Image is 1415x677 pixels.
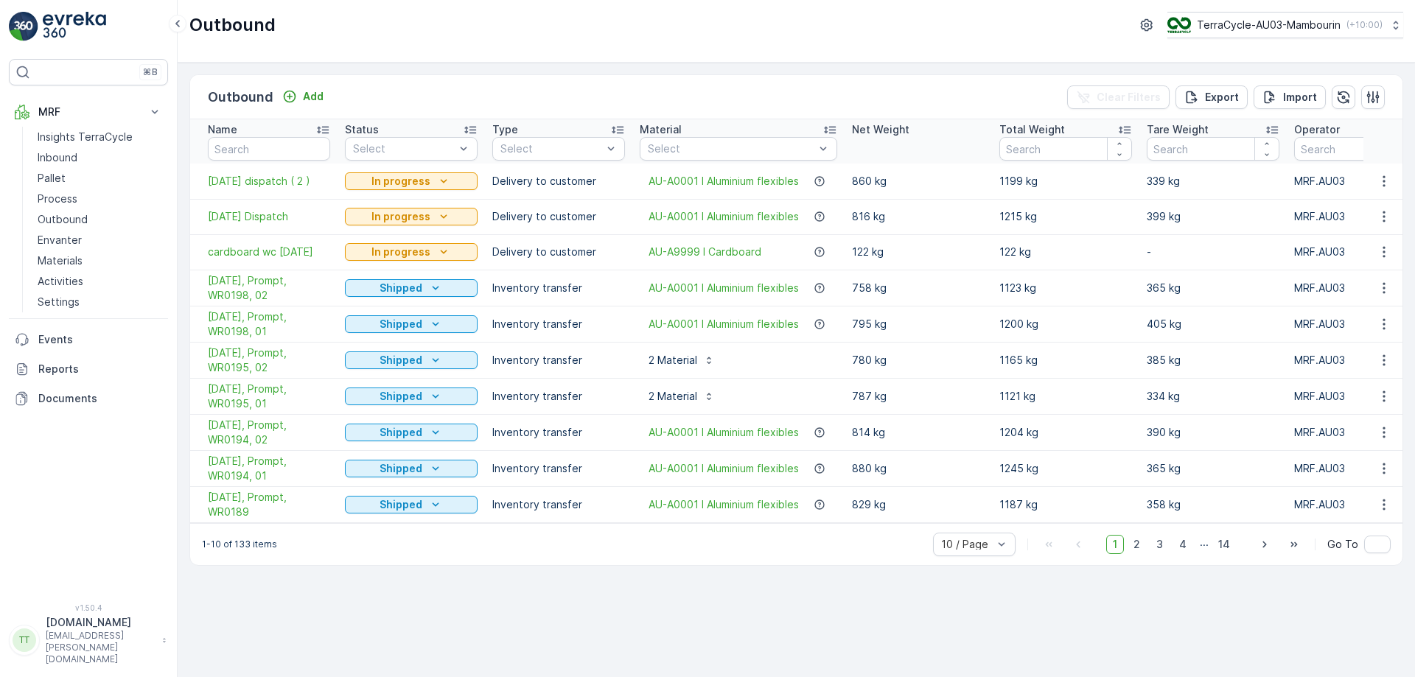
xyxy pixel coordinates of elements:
p: Import [1283,90,1317,105]
p: 365 kg [1147,281,1279,295]
a: AU-A0001 I Aluminium flexibles [649,317,799,332]
button: Shipped [345,460,478,477]
button: TT[DOMAIN_NAME][EMAIL_ADDRESS][PERSON_NAME][DOMAIN_NAME] [9,615,168,665]
p: 2 Material [649,389,697,404]
p: Operator [1294,122,1340,137]
span: 2 [1127,535,1147,554]
p: Pallet [38,171,66,186]
button: Import [1254,85,1326,109]
p: 405 kg [1147,317,1279,332]
button: In progress [345,208,478,225]
button: Add [276,88,329,105]
p: Shipped [380,461,422,476]
p: 1200 kg [999,317,1132,332]
a: AU-A0001 I Aluminium flexibles [649,497,799,512]
p: Delivery to customer [492,174,625,189]
span: 14 [1212,535,1237,554]
p: Outbound [189,13,276,37]
span: 4 [1173,535,1193,554]
p: Insights TerraCycle [38,130,133,144]
a: Inbound [32,147,168,168]
p: Materials [38,253,83,268]
p: Tare Weight [1147,122,1209,137]
p: Envanter [38,233,82,248]
p: Shipped [380,317,422,332]
p: Settings [38,295,80,309]
p: Select [500,141,602,156]
a: 21/08/2025, Prompt, WR0198, 02 [208,273,330,303]
p: 358 kg [1147,497,1279,512]
p: Shipped [380,389,422,404]
p: Delivery to customer [492,209,625,224]
span: [DATE], Prompt, WR0195, 02 [208,345,330,375]
span: [DATE], Prompt, WR0198, 02 [208,273,330,303]
input: Search [1147,137,1279,161]
button: 2 Material [640,385,724,408]
p: 399 kg [1147,209,1279,224]
a: 21/08/2025, Prompt, WR0198, 01 [208,309,330,339]
span: v 1.50.4 [9,603,168,612]
p: 814 kg [852,425,985,440]
button: Clear Filters [1067,85,1170,109]
a: AU-A0001 I Aluminium flexibles [649,461,799,476]
p: Select [353,141,455,156]
p: Outbound [208,87,273,108]
p: 390 kg [1147,425,1279,440]
button: Shipped [345,315,478,333]
p: 758 kg [852,281,985,295]
a: Documents [9,384,168,413]
p: Material [640,122,682,137]
span: [DATE], Prompt, WR0189 [208,490,330,519]
a: 14/08/2025, Prompt, WR0195, 02 [208,345,330,375]
p: Net Weight [852,122,909,137]
p: - [1147,245,1279,259]
p: In progress [371,174,430,189]
p: 1215 kg [999,209,1132,224]
span: 3 [1150,535,1170,554]
p: 860 kg [852,174,985,189]
p: Select [648,141,814,156]
span: [DATE], Prompt, WR0195, 01 [208,382,330,411]
p: Total Weight [999,122,1065,137]
span: [DATE], Prompt, WR0198, 01 [208,309,330,339]
button: Shipped [345,351,478,369]
a: Outbound [32,209,168,230]
p: Inventory transfer [492,353,625,368]
p: In progress [371,245,430,259]
input: Search [999,137,1132,161]
p: Add [303,89,324,104]
p: 385 kg [1147,353,1279,368]
a: Reports [9,354,168,384]
span: AU-A0001 I Aluminium flexibles [649,281,799,295]
a: Settings [32,292,168,312]
p: Delivery to customer [492,245,625,259]
p: ⌘B [143,66,158,78]
p: 880 kg [852,461,985,476]
span: [DATE] dispatch ( 2 ) [208,174,330,189]
button: Shipped [345,496,478,513]
p: Process [38,192,77,206]
p: MRF [38,105,139,119]
p: 122 kg [999,245,1132,259]
a: 23/9/25 dispatch ( 2 ) [208,174,330,189]
p: 1121 kg [999,389,1132,404]
span: [DATE], Prompt, WR0194, 01 [208,454,330,483]
button: TerraCycle-AU03-Mambourin(+10:00) [1167,12,1403,38]
p: 1-10 of 133 items [202,539,277,550]
p: [EMAIL_ADDRESS][PERSON_NAME][DOMAIN_NAME] [46,630,155,665]
button: Shipped [345,387,478,405]
a: Process [32,189,168,209]
p: 787 kg [852,389,985,404]
button: In progress [345,243,478,261]
span: [DATE], Prompt, WR0194, 02 [208,418,330,447]
p: [DOMAIN_NAME] [46,615,155,630]
p: Shipped [380,425,422,440]
p: Inventory transfer [492,461,625,476]
p: Shipped [380,281,422,295]
p: Inventory transfer [492,281,625,295]
a: Insights TerraCycle [32,127,168,147]
a: Envanter [32,230,168,250]
a: AU-A9999 I Cardboard [649,245,761,259]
